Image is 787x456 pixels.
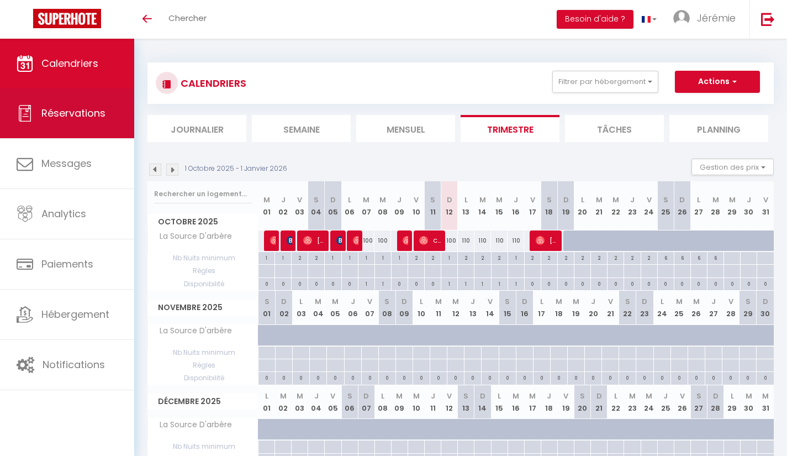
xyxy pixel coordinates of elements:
th: 20 [585,291,602,324]
abbr: D [363,391,369,401]
th: 19 [567,291,584,324]
th: 15 [491,385,508,419]
th: 09 [391,385,408,419]
span: Disponibilité [148,372,258,384]
abbr: J [630,195,635,205]
span: La Source D'arbère [150,230,235,243]
abbr: M [573,296,579,307]
abbr: L [661,296,664,307]
span: Hébergement [41,307,109,321]
div: 0 [325,278,341,289]
th: 11 [425,385,441,419]
th: 28 [707,181,723,230]
th: 27 [705,291,722,324]
th: 18 [541,181,557,230]
th: 02 [275,181,292,230]
th: 04 [310,291,327,324]
div: 1 [474,278,490,289]
div: 0 [379,372,395,382]
th: 16 [508,385,524,419]
abbr: L [299,296,303,307]
span: Nb Nuits minimum [148,347,258,359]
div: 1 [375,278,391,289]
span: [PERSON_NAME] [336,230,342,251]
abbr: M [452,296,459,307]
th: 26 [674,181,690,230]
div: 2 [408,252,424,263]
span: Paiements [41,257,93,271]
abbr: M [263,195,270,205]
th: 14 [474,181,491,230]
div: 1 [358,278,374,289]
th: 20 [574,181,591,230]
th: 08 [374,385,391,419]
abbr: S [430,195,435,205]
th: 07 [358,181,374,230]
div: 0 [741,278,757,289]
abbr: D [330,195,336,205]
div: 0 [310,372,326,382]
th: 18 [550,291,567,324]
th: 26 [674,385,690,419]
th: 24 [641,385,657,419]
th: 04 [308,181,325,230]
li: Trimestre [461,115,559,142]
div: 1 [508,252,524,263]
th: 25 [657,385,674,419]
div: 2 [458,252,474,263]
th: 07 [358,385,374,419]
div: 0 [345,372,361,382]
div: 0 [585,372,601,382]
abbr: V [297,195,302,205]
div: 0 [608,278,624,289]
span: La Source D'arbère [150,325,235,337]
abbr: L [420,296,423,307]
th: 12 [447,291,464,324]
div: 110 [474,230,491,251]
th: 29 [740,291,757,324]
th: 21 [591,181,608,230]
abbr: D [563,195,569,205]
span: Analytics [41,207,86,221]
th: 12 [441,385,458,419]
button: Besoin d'aide ? [557,10,633,29]
abbr: M [379,195,386,205]
th: 06 [344,291,361,324]
div: 0 [757,278,774,289]
div: 0 [292,278,308,289]
li: Semaine [252,115,351,142]
div: 0 [740,372,756,382]
div: 0 [327,372,344,382]
th: 22 [608,385,624,419]
th: 28 [707,385,723,419]
span: Disponibilité [148,278,258,290]
abbr: M [712,195,719,205]
span: Notifications [43,358,105,371]
div: 100 [374,230,391,251]
div: 0 [551,372,567,382]
div: 2 [591,252,607,263]
div: 1 [375,252,391,263]
div: 0 [482,372,498,382]
div: 0 [722,372,739,382]
div: 0 [619,372,636,382]
abbr: S [746,296,751,307]
th: 05 [325,385,341,419]
th: 31 [757,181,774,230]
th: 10 [413,291,430,324]
div: 0 [591,278,607,289]
div: 2 [608,252,624,263]
h3: CALENDRIERS [178,71,246,96]
img: logout [761,12,775,26]
div: 0 [707,278,723,289]
th: 25 [657,181,674,230]
div: 0 [671,372,688,382]
abbr: L [540,296,543,307]
div: 1 [508,278,524,289]
th: 13 [458,181,474,230]
abbr: D [679,195,685,205]
span: Jérémie [697,11,736,25]
abbr: M [729,195,736,205]
div: 0 [636,372,653,382]
div: 2 [492,252,508,263]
